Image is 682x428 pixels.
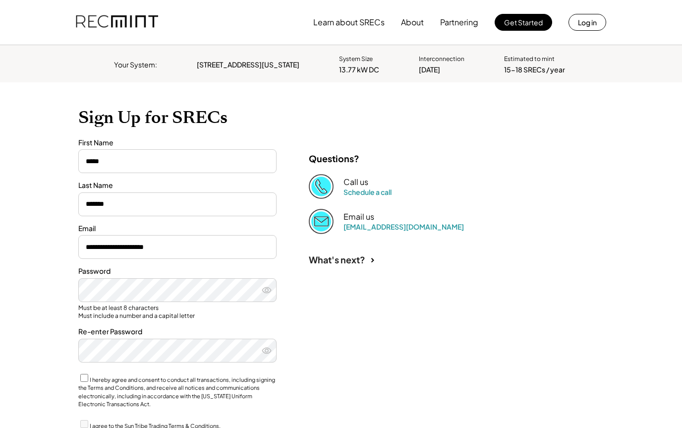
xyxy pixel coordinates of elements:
[339,65,379,75] div: 13.77 kW DC
[313,12,385,32] button: Learn about SRECs
[419,55,464,63] div: Interconnection
[309,209,334,234] img: Email%202%403x.png
[401,12,424,32] button: About
[78,376,275,408] label: I hereby agree and consent to conduct all transactions, including signing the Terms and Condition...
[78,266,277,276] div: Password
[309,254,365,265] div: What's next?
[343,222,464,231] a: [EMAIL_ADDRESS][DOMAIN_NAME]
[114,60,157,70] div: Your System:
[197,60,299,70] div: [STREET_ADDRESS][US_STATE]
[504,55,555,63] div: Estimated to mint
[78,181,277,190] div: Last Name
[440,12,478,32] button: Partnering
[568,14,606,31] button: Log in
[419,65,440,75] div: [DATE]
[309,174,334,199] img: Phone%20copy%403x.png
[76,5,158,39] img: recmint-logotype%403x.png
[309,153,359,164] div: Questions?
[343,177,368,187] div: Call us
[343,187,392,196] a: Schedule a call
[78,224,277,234] div: Email
[78,138,277,148] div: First Name
[504,65,565,75] div: 15-18 SRECs / year
[343,212,374,222] div: Email us
[339,55,373,63] div: System Size
[78,304,277,319] div: Must be at least 8 characters Must include a number and a capital letter
[78,107,604,128] h1: Sign Up for SRECs
[495,14,552,31] button: Get Started
[78,327,277,337] div: Re-enter Password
